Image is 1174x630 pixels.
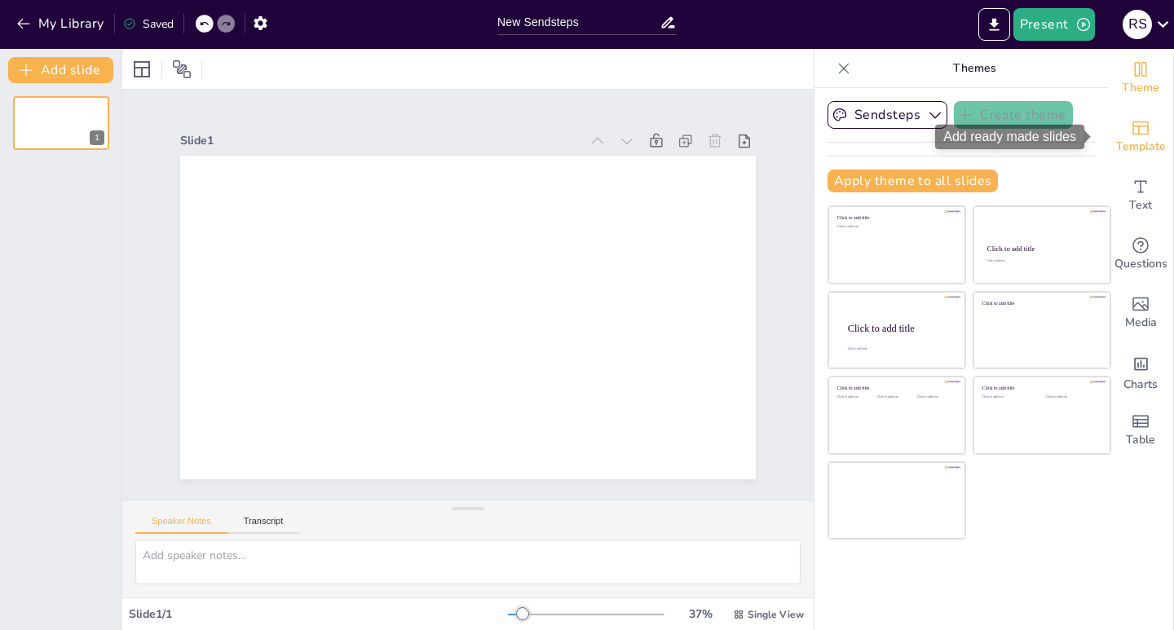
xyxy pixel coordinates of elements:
button: Sendsteps [828,101,947,129]
button: Export to PowerPoint [978,8,1010,41]
div: Click to add text [982,395,1034,399]
div: Click to add title [837,385,954,391]
div: Slide 1 / 1 [129,606,508,622]
div: Click to add text [917,395,954,399]
button: Transcript [227,516,300,534]
div: Click to add text [1046,395,1097,399]
div: Saved [123,16,174,32]
span: Charts [1123,376,1158,394]
div: R S [1123,10,1152,39]
div: Click to add title [982,385,1099,391]
button: Create theme [954,101,1073,129]
div: Click to add title [987,245,1096,253]
div: Add ready made slides [1108,108,1173,166]
button: Apply theme to all slides [828,170,998,192]
div: Click to add title [848,322,952,333]
div: Click to add body [848,347,951,350]
span: Table [1126,431,1155,449]
button: Speaker Notes [135,516,227,534]
div: Slide 1 [264,30,635,207]
span: Single View [748,608,804,621]
div: Get real-time input from your audience [1108,225,1173,284]
span: Text [1129,196,1152,214]
input: Insert title [497,11,660,34]
span: Template [1116,138,1166,156]
div: 1 [13,96,109,150]
button: Add slide [8,57,113,83]
p: Themes [857,49,1092,88]
div: Click to add title [982,300,1099,306]
div: Click to add text [837,225,954,229]
div: Add images, graphics, shapes or video [1108,284,1173,342]
div: Add charts and graphs [1108,342,1173,401]
div: Add a table [1108,401,1173,460]
div: Click to add text [986,260,1095,263]
div: Click to add text [877,395,914,399]
div: Add text boxes [1108,166,1173,225]
button: Present [1013,8,1095,41]
div: Change the overall theme [1108,49,1173,108]
span: Questions [1114,255,1167,273]
div: Layout [129,56,155,82]
span: Theme [1122,79,1159,97]
button: My Library [12,11,111,37]
span: Media [1125,314,1157,332]
div: 37 % [681,606,720,622]
div: 1 [90,130,104,145]
div: Add ready made slides [935,125,1084,149]
div: Click to add text [837,395,874,399]
span: Position [172,59,192,79]
button: R S [1123,8,1152,41]
div: Click to add title [837,215,954,221]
